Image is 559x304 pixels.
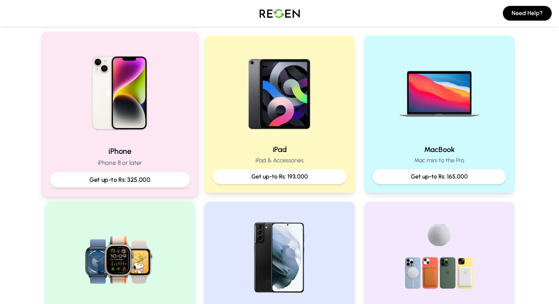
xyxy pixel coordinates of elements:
[379,172,500,181] p: Get up-to Rs: 165,000
[219,172,340,181] p: Get up-to Rs: 193,000
[50,158,190,167] p: iPhone 8 or later
[56,175,183,184] p: Get up-to Rs: 325,000
[503,6,552,21] button: Need Help?
[70,41,169,140] img: iPhone
[213,144,346,155] h2: iPad
[392,44,486,138] img: MacBook
[50,146,190,156] h2: iPhone
[213,156,346,165] p: iPad & Accessories
[373,144,506,155] h2: MacBook
[254,3,305,24] img: Logo
[232,44,326,138] img: iPad
[373,156,506,165] p: Mac mini to the Pro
